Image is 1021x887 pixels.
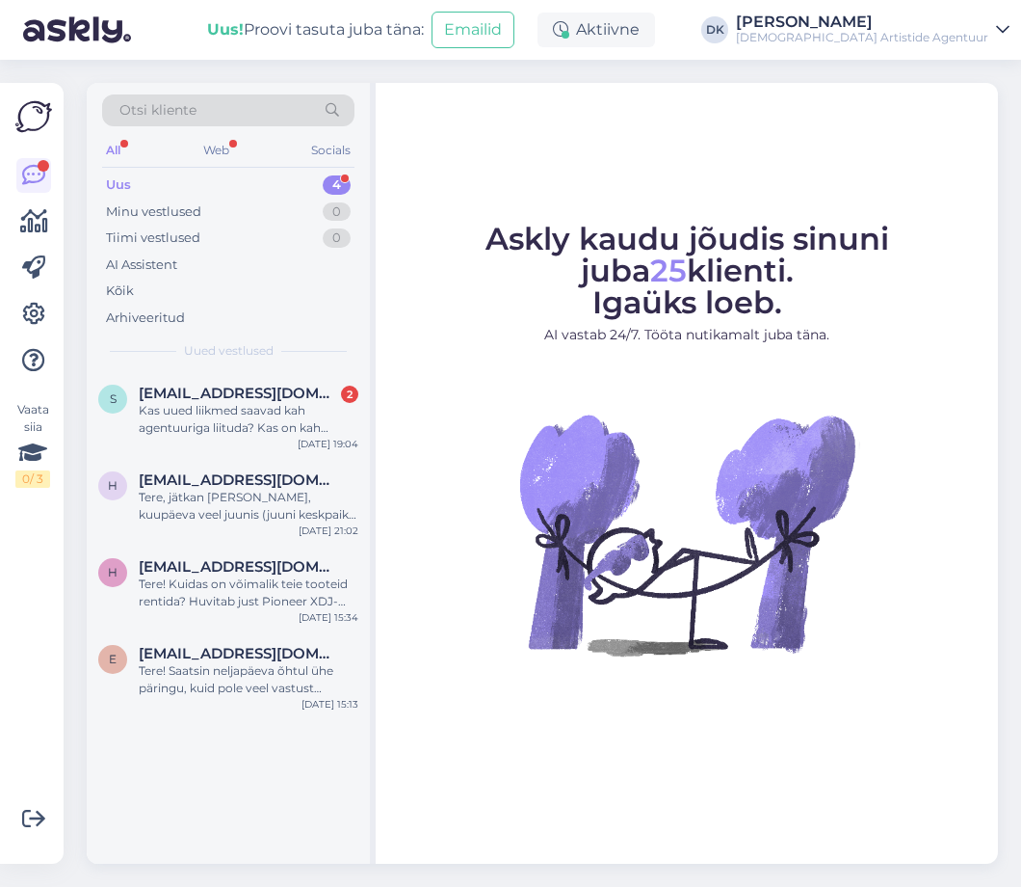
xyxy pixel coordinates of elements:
[736,14,988,30] div: [PERSON_NAME]
[199,138,233,163] div: Web
[106,202,201,222] div: Minu vestlused
[15,470,50,488] div: 0 / 3
[139,385,339,402] span: spiderdj137@gmail.com
[106,255,177,275] div: AI Assistent
[106,309,185,328] div: Arhiveeritud
[323,228,351,248] div: 0
[207,20,244,39] b: Uus!
[298,437,358,451] div: [DATE] 19:04
[299,524,358,538] div: [DATE] 21:02
[139,576,358,610] div: Tere! Kuidas on võimalik teie tooteid rentida? Huvitab just Pioneer XDJ-RX2 DJ konsooli rent.
[139,402,358,437] div: Kas uued liikmed saavad kah agentuuriga liituda? Kas on kah mingit tingimused või tasu?
[108,478,118,493] span: h
[110,391,117,406] span: s
[139,558,339,576] span: hoberudolf@gmail.com
[432,12,514,48] button: Emailid
[139,471,339,489] span: hele.teppo@gmail.com
[650,252,687,289] span: 25
[736,14,1009,45] a: [PERSON_NAME][DEMOGRAPHIC_DATA] Artistide Agentuur
[513,361,860,708] img: No Chat active
[301,697,358,712] div: [DATE] 15:13
[15,98,52,135] img: Askly Logo
[393,325,981,345] p: AI vastab 24/7. Tööta nutikamalt juba täna.
[15,401,50,488] div: Vaata siia
[207,18,424,41] div: Proovi tasuta juba täna:
[184,342,274,360] span: Uued vestlused
[323,202,351,222] div: 0
[299,610,358,625] div: [DATE] 15:34
[139,662,358,697] div: Tere! Saatsin neljapäeva õhtul ühe päringu, kuid pole veel vastust saanud. Kuna üritus juba sel l...
[106,175,131,195] div: Uus
[109,652,117,666] span: e
[307,138,354,163] div: Socials
[701,16,728,43] div: DK
[106,228,200,248] div: Tiimi vestlused
[106,282,134,301] div: Kõik
[485,220,889,321] span: Askly kaudu jõudis sinuni juba klienti. Igaüks loeb.
[537,13,655,47] div: Aktiivne
[341,386,358,403] div: 2
[108,565,118,579] span: h
[139,489,358,524] div: Tere, jätkan [PERSON_NAME], kuupäeva veel juunis (juuni keskpaik arvatavasti) täpselt ei tea, aga...
[119,100,196,121] span: Otsi kliente
[102,138,124,163] div: All
[736,30,988,45] div: [DEMOGRAPHIC_DATA] Artistide Agentuur
[139,645,339,662] span: erkkis@gmail.com
[323,175,351,195] div: 4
